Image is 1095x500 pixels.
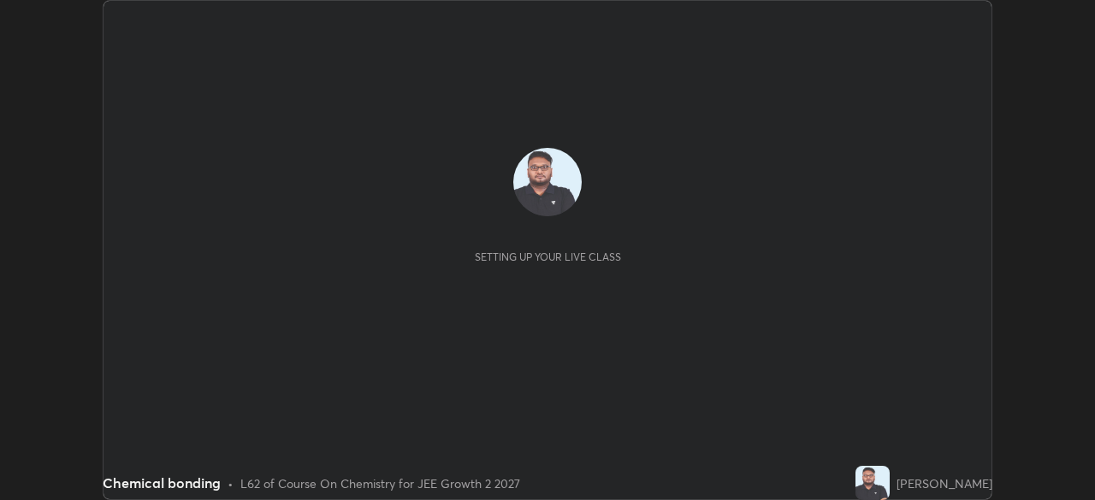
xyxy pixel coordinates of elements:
[475,250,621,263] div: Setting up your live class
[103,473,221,493] div: Chemical bonding
[228,474,234,492] div: •
[897,474,992,492] div: [PERSON_NAME]
[240,474,520,492] div: L62 of Course On Chemistry for JEE Growth 2 2027
[855,466,890,500] img: 482f76725520491caafb691467b04a1d.jpg
[513,148,582,216] img: 482f76725520491caafb691467b04a1d.jpg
